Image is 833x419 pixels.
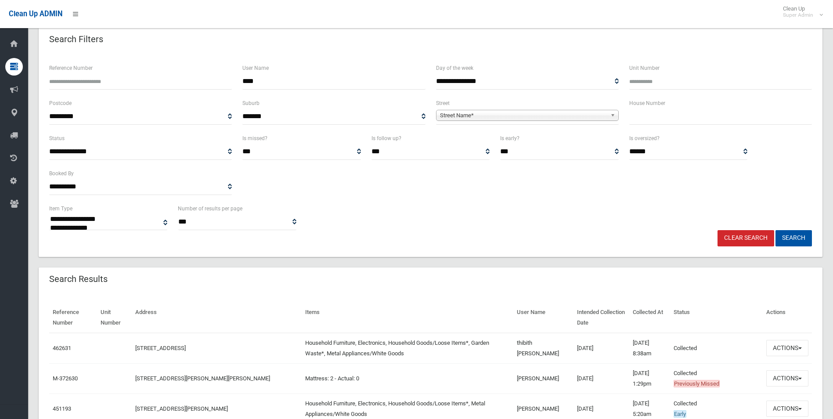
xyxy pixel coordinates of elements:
th: Collected At [629,303,670,333]
button: Search [775,230,812,246]
a: 462631 [53,345,71,351]
td: [DATE] [573,363,629,394]
td: [PERSON_NAME] [513,363,573,394]
span: Early [674,410,686,418]
button: Actions [766,401,808,417]
label: User Name [242,63,269,73]
span: Clean Up [779,5,822,18]
label: Item Type [49,204,72,213]
th: Address [132,303,302,333]
label: Number of results per page [178,204,242,213]
span: Previously Missed [674,380,720,387]
a: 451193 [53,405,71,412]
th: Actions [763,303,812,333]
label: Status [49,134,65,143]
th: Reference Number [49,303,97,333]
td: Collected [670,333,763,364]
a: [STREET_ADDRESS] [135,345,186,351]
td: Collected [670,363,763,394]
button: Actions [766,370,808,386]
td: [DATE] 1:29pm [629,363,670,394]
header: Search Results [39,271,118,288]
header: Search Filters [39,31,114,48]
label: Booked By [49,169,74,178]
span: Clean Up ADMIN [9,10,62,18]
span: Street Name* [440,110,607,121]
a: [STREET_ADDRESS][PERSON_NAME][PERSON_NAME] [135,375,270,382]
a: Clear Search [718,230,774,246]
label: Suburb [242,98,260,108]
a: M-372630 [53,375,78,382]
th: User Name [513,303,573,333]
small: Super Admin [783,12,813,18]
td: Mattress: 2 - Actual: 0 [302,363,513,394]
button: Actions [766,340,808,356]
label: Street [436,98,450,108]
td: [DATE] [573,333,629,364]
label: Day of the week [436,63,473,73]
th: Items [302,303,513,333]
label: Unit Number [629,63,660,73]
th: Unit Number [97,303,132,333]
td: Household Furniture, Electronics, Household Goods/Loose Items*, Garden Waste*, Metal Appliances/W... [302,333,513,364]
td: thibith [PERSON_NAME] [513,333,573,364]
label: House Number [629,98,665,108]
label: Reference Number [49,63,93,73]
label: Is early? [500,134,519,143]
label: Is missed? [242,134,267,143]
th: Intended Collection Date [573,303,629,333]
label: Is follow up? [371,134,401,143]
td: [DATE] 8:38am [629,333,670,364]
a: [STREET_ADDRESS][PERSON_NAME] [135,405,228,412]
label: Is oversized? [629,134,660,143]
th: Status [670,303,763,333]
label: Postcode [49,98,72,108]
